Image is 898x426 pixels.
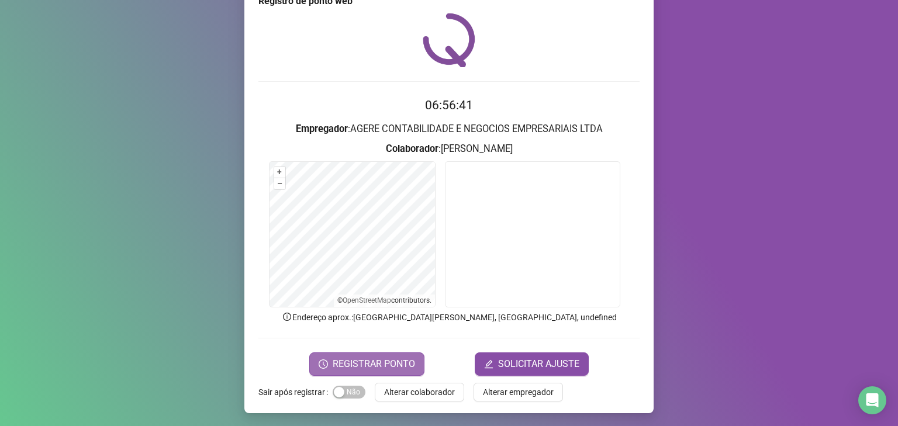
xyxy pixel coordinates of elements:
[474,383,563,401] button: Alterar empregador
[484,359,493,369] span: edit
[475,352,589,376] button: editSOLICITAR AJUSTE
[333,357,415,371] span: REGISTRAR PONTO
[384,386,455,399] span: Alterar colaborador
[258,141,640,157] h3: : [PERSON_NAME]
[498,357,579,371] span: SOLICITAR AJUSTE
[258,122,640,137] h3: : AGERE CONTABILIDADE E NEGOCIOS EMPRESARIAIS LTDA
[337,296,431,304] li: © contributors.
[309,352,424,376] button: REGISTRAR PONTO
[258,383,333,401] label: Sair após registrar
[274,178,285,189] button: –
[483,386,554,399] span: Alterar empregador
[423,13,475,67] img: QRPoint
[858,386,886,414] div: Open Intercom Messenger
[319,359,328,369] span: clock-circle
[258,311,640,324] p: Endereço aprox. : [GEOGRAPHIC_DATA][PERSON_NAME], [GEOGRAPHIC_DATA], undefined
[296,123,348,134] strong: Empregador
[282,311,292,322] span: info-circle
[375,383,464,401] button: Alterar colaborador
[274,167,285,178] button: +
[425,98,473,112] time: 06:56:41
[386,143,438,154] strong: Colaborador
[343,296,391,304] a: OpenStreetMap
